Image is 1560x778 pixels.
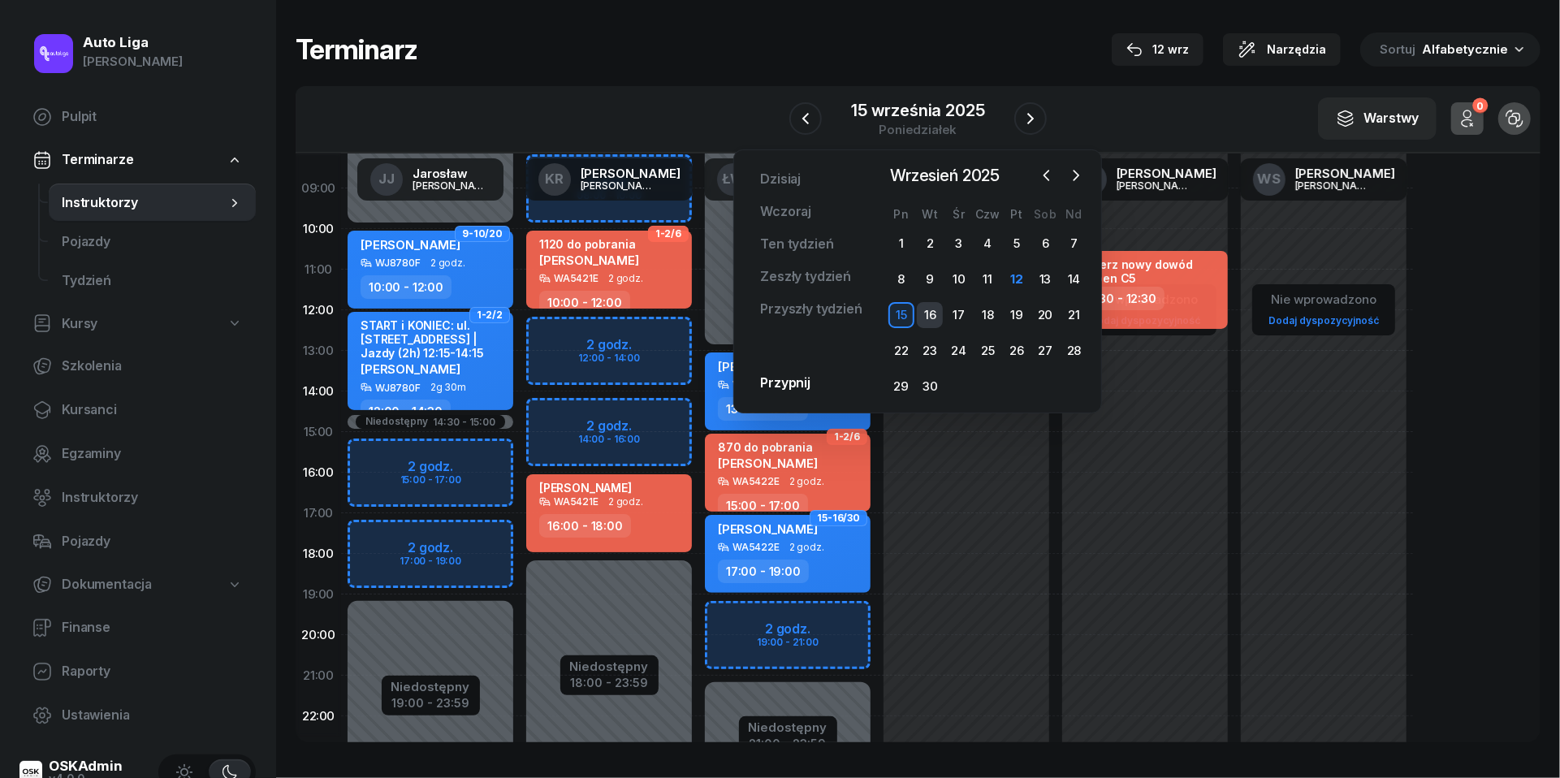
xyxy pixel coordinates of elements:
[296,412,341,452] div: 15:00
[1295,167,1395,179] div: [PERSON_NAME]
[1075,287,1165,310] div: 10:30 - 12:30
[361,318,503,361] div: START i KONIEC: ul. [STREET_ADDRESS] | Jazdy (2h) 12:15-14:15
[361,237,460,253] span: [PERSON_NAME]
[19,566,256,603] a: Dokumentacja
[851,123,984,136] div: poniedziałek
[718,521,818,537] span: [PERSON_NAME]
[747,261,864,293] a: Zeszły tydzień
[62,617,243,638] span: Finanse
[917,231,943,257] div: 2
[1004,266,1030,292] div: 12
[62,443,243,465] span: Egzaminy
[1295,180,1373,191] div: [PERSON_NAME]
[974,231,1000,257] div: 4
[62,487,243,508] span: Instruktorzy
[296,493,341,534] div: 17:00
[296,168,341,209] div: 09:00
[554,496,599,507] div: WA5421E
[19,97,256,136] a: Pulpit
[539,237,639,251] div: 1120 do pobrania
[296,452,341,493] div: 16:00
[296,290,341,331] div: 12:00
[581,180,659,191] div: [PERSON_NAME]
[1061,231,1087,257] div: 7
[19,608,256,647] a: Finanse
[375,257,421,268] div: WJ8780F
[917,302,943,328] div: 16
[917,374,943,400] div: 30
[749,718,828,754] button: Niedostępny21:00 - 23:59
[62,661,243,682] span: Raporty
[1472,98,1488,114] div: 0
[655,232,681,236] span: 1-2/6
[1117,167,1216,179] div: [PERSON_NAME]
[946,302,972,328] div: 17
[19,434,256,473] a: Egzaminy
[747,293,875,326] a: Przyszły tydzień
[433,417,495,427] div: 14:30 - 15:00
[62,106,243,128] span: Pulpit
[1262,286,1385,334] button: Nie wprowadzonoDodaj dyspozycyjność
[1223,33,1341,66] button: Narzędzia
[1002,207,1031,221] div: Pt
[974,302,1000,328] div: 18
[361,275,452,299] div: 10:00 - 12:00
[19,391,256,430] a: Kursanci
[789,542,824,553] span: 2 godz.
[888,338,914,364] div: 22
[49,223,256,261] a: Pojazdy
[375,383,421,393] div: WJ8780F
[718,560,809,583] div: 17:00 - 19:00
[477,313,503,317] span: 1-2/2
[917,266,943,292] div: 9
[49,261,256,300] a: Tydzień
[62,356,243,377] span: Szkolenia
[888,374,914,400] div: 29
[296,534,341,574] div: 18:00
[1061,266,1087,292] div: 14
[1360,32,1541,67] button: Sortuj Alfabetycznie
[1075,257,1218,285] div: odbierz nowy dowód Citroen C5
[62,149,133,171] span: Terminarze
[296,331,341,371] div: 13:00
[747,196,824,228] a: Wczoraj
[83,36,183,50] div: Auto Liga
[944,207,973,221] div: Śr
[1061,338,1087,364] div: 28
[62,313,97,335] span: Kursy
[62,705,243,726] span: Ustawienia
[525,158,694,201] a: KR[PERSON_NAME][PERSON_NAME]
[884,162,1006,188] span: Wrzesień 2025
[19,305,256,343] a: Kursy
[974,207,1002,221] div: Czw
[554,273,599,283] div: WA5421E
[1031,207,1059,221] div: Sob
[545,172,564,186] span: KR
[1267,40,1326,59] span: Narzędzia
[718,440,818,454] div: 870 do pobrania
[1262,311,1385,330] a: Dodaj dyspozycyjność
[1004,302,1030,328] div: 19
[1262,289,1385,310] div: Nie wprowadzono
[1004,231,1030,257] div: 5
[539,514,631,538] div: 16:00 - 18:00
[946,231,972,257] div: 3
[1060,207,1088,221] div: Nd
[817,517,860,520] span: 15-16/30
[62,192,227,214] span: Instruktorzy
[1422,41,1508,57] span: Alfabetycznie
[391,681,470,693] div: Niedostępny
[888,231,914,257] div: 1
[732,379,781,390] div: WA0592G
[1336,108,1419,129] div: Warstwy
[608,496,643,508] span: 2 godz.
[296,696,341,737] div: 22:00
[430,382,466,393] span: 2g 30m
[1004,338,1030,364] div: 26
[1240,158,1408,201] a: WS[PERSON_NAME][PERSON_NAME]
[19,347,256,386] a: Szkolenia
[413,180,490,191] div: [PERSON_NAME]
[1061,302,1087,328] div: 21
[718,359,818,374] span: [PERSON_NAME]
[296,655,341,696] div: 21:00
